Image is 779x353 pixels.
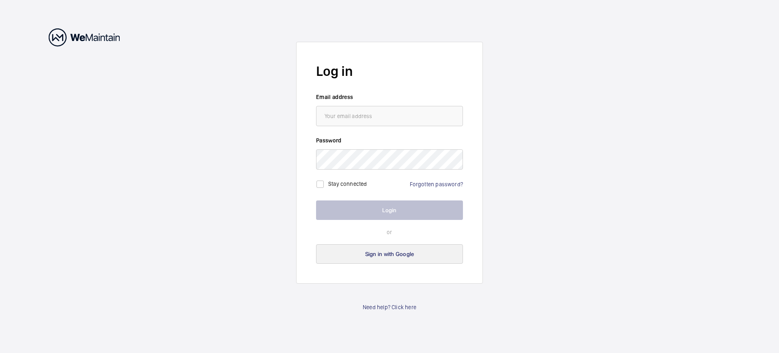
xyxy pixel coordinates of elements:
span: Sign in with Google [365,251,414,257]
label: Stay connected [328,181,367,187]
a: Need help? Click here [363,303,416,311]
label: Password [316,136,463,144]
input: Your email address [316,106,463,126]
button: Login [316,200,463,220]
h2: Log in [316,62,463,81]
a: Forgotten password? [410,181,463,187]
label: Email address [316,93,463,101]
p: or [316,228,463,236]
